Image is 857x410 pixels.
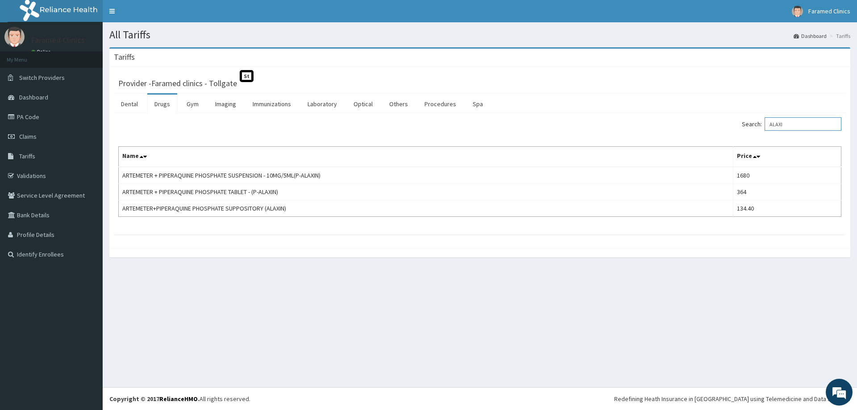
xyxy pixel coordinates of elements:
[19,152,35,160] span: Tariffs
[4,27,25,47] img: User Image
[31,49,53,55] a: Online
[382,95,415,113] a: Others
[119,200,733,217] td: ARTEMETER+PIPERAQUINE PHOSPHATE SUPPOSITORY (ALAXIN)
[46,50,150,62] div: Chat with us now
[417,95,463,113] a: Procedures
[828,32,850,40] li: Tariffs
[119,184,733,200] td: ARTEMETER + PIPERAQUINE PHOSPHATE TABLET - (P-ALAXIN)
[17,45,36,67] img: d_794563401_company_1708531726252_794563401
[733,200,841,217] td: 134.40
[208,95,243,113] a: Imaging
[147,95,177,113] a: Drugs
[245,95,298,113] a: Immunizations
[733,147,841,167] th: Price
[792,6,803,17] img: User Image
[614,394,850,403] div: Redefining Heath Insurance in [GEOGRAPHIC_DATA] using Telemedicine and Data Science!
[119,147,733,167] th: Name
[179,95,206,113] a: Gym
[733,167,841,184] td: 1680
[742,117,841,131] label: Search:
[19,93,48,101] span: Dashboard
[146,4,168,26] div: Minimize live chat window
[4,244,170,275] textarea: Type your message and hit 'Enter'
[733,184,841,200] td: 364
[765,117,841,131] input: Search:
[114,95,145,113] a: Dental
[109,395,200,403] strong: Copyright © 2017 .
[300,95,344,113] a: Laboratory
[159,395,198,403] a: RelianceHMO
[114,53,135,61] h3: Tariffs
[240,70,254,82] span: St
[31,36,85,44] p: Faramed Clinics
[466,95,490,113] a: Spa
[118,79,237,87] h3: Provider - Faramed clinics - Tollgate
[346,95,380,113] a: Optical
[19,74,65,82] span: Switch Providers
[808,7,850,15] span: Faramed Clinics
[19,133,37,141] span: Claims
[103,387,857,410] footer: All rights reserved.
[119,167,733,184] td: ARTEMETER + PIPERAQUINE PHOSPHATE SUSPENSION - 10MG/5ML(P-ALAXIN)
[794,32,827,40] a: Dashboard
[109,29,850,41] h1: All Tariffs
[52,112,123,203] span: We're online!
